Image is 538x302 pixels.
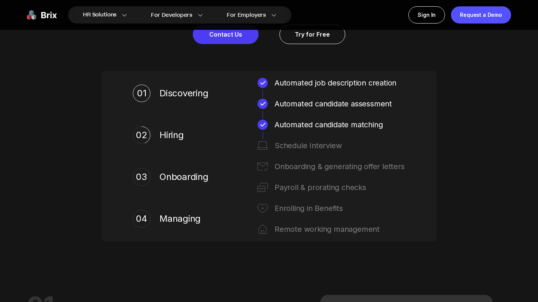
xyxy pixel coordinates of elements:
[137,87,146,100] div: 01
[133,210,151,228] div: 04
[193,25,259,44] a: Contact Us
[151,11,192,19] span: For Developers
[136,128,147,142] div: 02
[160,129,212,141] span: Hiring
[408,6,445,24] a: Sign In
[160,87,212,99] span: Discovering
[275,223,405,235] div: Remote working management
[275,98,405,110] div: Automated candidate assessment
[160,213,212,225] span: Managing
[160,171,212,183] span: Onboarding
[279,25,345,44] a: Try for Free
[275,77,405,89] div: Automated job description creation
[275,161,405,172] div: Onboarding & generating offer letters
[275,181,405,193] div: Payroll & prorating checks
[83,9,117,21] span: HR Solutions
[275,119,405,131] div: Automated candidate matching
[275,140,405,152] div: Schedule Interview
[133,168,151,186] div: 03
[227,11,266,19] span: For Employers
[451,6,511,24] a: Request a Demo
[275,202,405,214] div: Enrolling in Benefits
